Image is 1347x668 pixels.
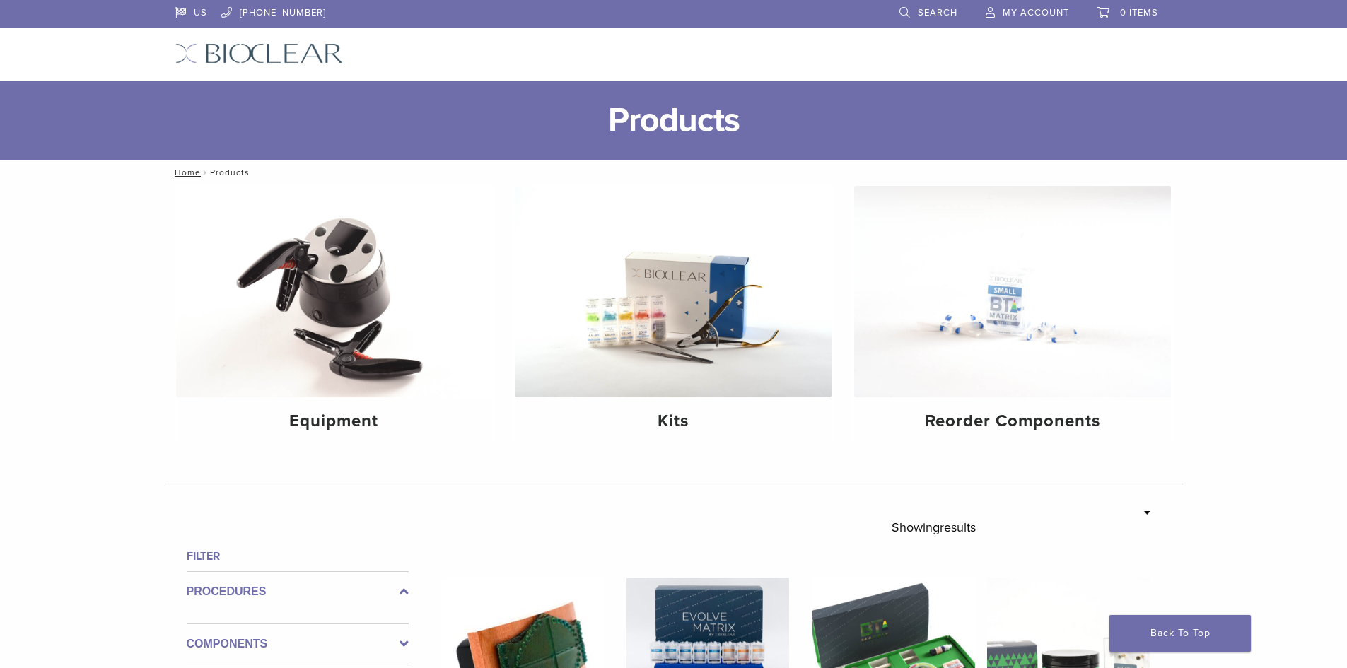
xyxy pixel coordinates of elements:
label: Components [187,635,409,652]
a: Equipment [176,186,493,443]
span: / [201,169,210,176]
p: Showing results [892,512,976,542]
h4: Kits [526,409,820,434]
nav: Products [165,160,1183,185]
img: Equipment [176,186,493,397]
img: Reorder Components [854,186,1171,397]
label: Procedures [187,583,409,600]
h4: Equipment [187,409,482,434]
span: 0 items [1120,7,1158,18]
a: Kits [515,186,832,443]
h4: Reorder Components [865,409,1160,434]
h4: Filter [187,548,409,565]
span: Search [918,7,957,18]
span: My Account [1003,7,1069,18]
a: Home [170,168,201,177]
img: Kits [515,186,832,397]
img: Bioclear [175,43,343,64]
a: Reorder Components [854,186,1171,443]
a: Back To Top [1109,615,1251,652]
